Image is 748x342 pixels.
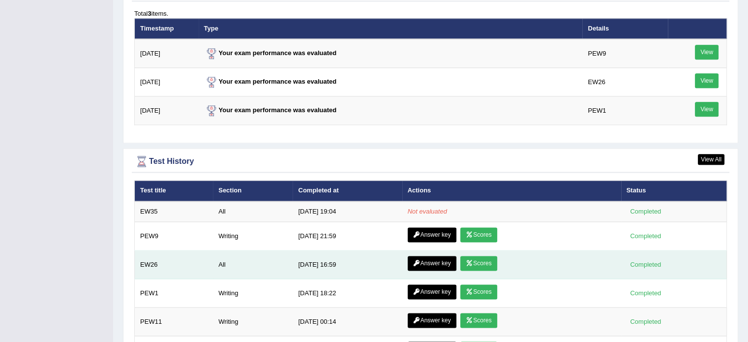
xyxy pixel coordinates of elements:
[621,181,727,201] th: Status
[460,256,497,271] a: Scores
[204,49,337,57] strong: Your exam performance was evaluated
[293,308,402,336] td: [DATE] 00:14
[293,201,402,222] td: [DATE] 19:04
[135,39,199,68] td: [DATE]
[408,208,447,215] em: Not evaluated
[293,181,402,201] th: Completed at
[695,73,718,88] a: View
[293,222,402,250] td: [DATE] 21:59
[627,316,665,327] div: Completed
[135,181,213,201] th: Test title
[460,313,497,328] a: Scores
[213,250,293,279] td: All
[204,106,337,114] strong: Your exam performance was evaluated
[627,288,665,298] div: Completed
[582,96,667,125] td: PEW1
[293,250,402,279] td: [DATE] 16:59
[135,96,199,125] td: [DATE]
[135,279,213,308] td: PEW1
[199,18,583,39] th: Type
[408,227,456,242] a: Answer key
[582,68,667,96] td: EW26
[582,39,667,68] td: PEW9
[582,18,667,39] th: Details
[460,227,497,242] a: Scores
[402,181,621,201] th: Actions
[204,78,337,85] strong: Your exam performance was evaluated
[695,102,718,117] a: View
[627,259,665,270] div: Completed
[135,222,213,250] td: PEW9
[460,284,497,299] a: Scores
[213,222,293,250] td: Writing
[408,256,456,271] a: Answer key
[213,181,293,201] th: Section
[148,10,151,17] b: 3
[135,250,213,279] td: EW26
[408,284,456,299] a: Answer key
[135,201,213,222] td: EW35
[695,45,718,60] a: View
[135,18,199,39] th: Timestamp
[698,154,724,165] a: View All
[213,201,293,222] td: All
[293,279,402,308] td: [DATE] 18:22
[627,231,665,241] div: Completed
[213,279,293,308] td: Writing
[134,9,727,18] div: Total items.
[134,154,727,169] div: Test History
[408,313,456,328] a: Answer key
[627,206,665,217] div: Completed
[135,308,213,336] td: PEW11
[135,68,199,96] td: [DATE]
[213,308,293,336] td: Writing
